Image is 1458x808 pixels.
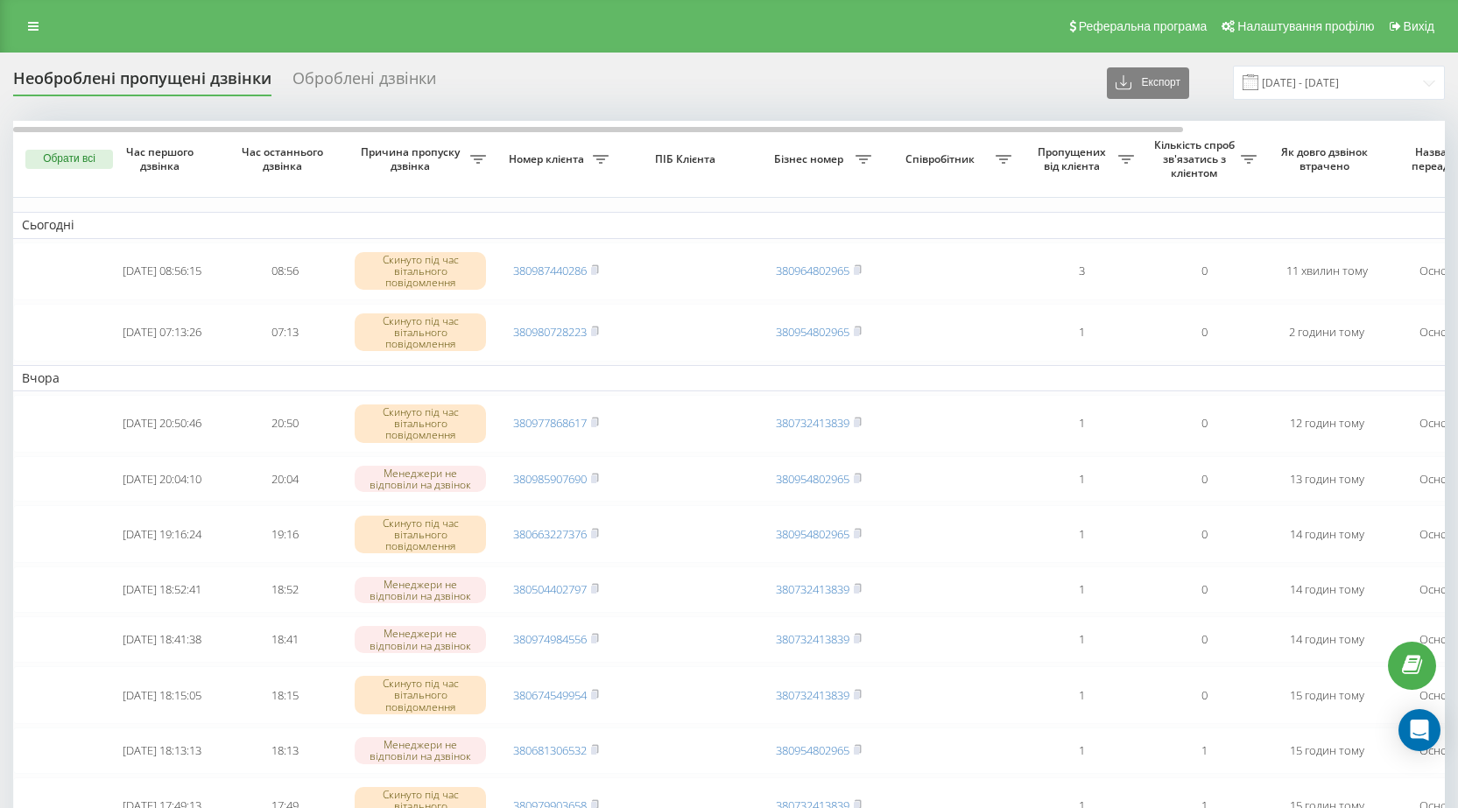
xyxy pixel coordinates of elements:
td: 14 годин тому [1265,566,1388,613]
button: Експорт [1107,67,1189,99]
td: 3 [1020,242,1143,300]
td: 12 годин тому [1265,395,1388,453]
div: Скинуто під час вітального повідомлення [355,404,486,443]
div: Необроблені пропущені дзвінки [13,69,271,96]
a: 380732413839 [776,631,849,647]
td: [DATE] 18:15:05 [101,666,223,724]
td: 1 [1020,566,1143,613]
div: Оброблені дзвінки [292,69,436,96]
td: [DATE] 08:56:15 [101,242,223,300]
td: 0 [1143,616,1265,663]
td: 20:04 [223,456,346,502]
div: Open Intercom Messenger [1398,709,1440,751]
td: 1 [1020,395,1143,453]
a: 380985907690 [513,471,587,487]
td: [DATE] 18:41:38 [101,616,223,663]
span: Причина пропуску дзвінка [355,145,470,172]
a: 380954802965 [776,742,849,758]
td: 1 [1020,616,1143,663]
td: 18:52 [223,566,346,613]
button: Обрати всі [25,150,113,169]
td: 15 годин тому [1265,727,1388,774]
div: Скинуто під час вітального повідомлення [355,313,486,352]
a: 380954802965 [776,471,849,487]
td: 0 [1143,304,1265,362]
td: 0 [1143,456,1265,502]
td: [DATE] 20:04:10 [101,456,223,502]
td: 0 [1143,242,1265,300]
span: ПІБ Клієнта [632,152,743,166]
td: 07:13 [223,304,346,362]
span: Налаштування профілю [1237,19,1374,33]
a: 380663227376 [513,526,587,542]
div: Менеджери не відповіли на дзвінок [355,626,486,652]
td: [DATE] 07:13:26 [101,304,223,362]
td: 0 [1143,505,1265,563]
td: 0 [1143,666,1265,724]
td: [DATE] 19:16:24 [101,505,223,563]
a: 380732413839 [776,687,849,703]
td: 0 [1143,566,1265,613]
td: 18:15 [223,666,346,724]
span: Як довго дзвінок втрачено [1279,145,1374,172]
td: 13 годин тому [1265,456,1388,502]
td: 18:13 [223,727,346,774]
td: 1 [1020,456,1143,502]
a: 380977868617 [513,415,587,431]
span: Час останнього дзвінка [237,145,332,172]
a: 380954802965 [776,324,849,340]
td: 14 годин тому [1265,505,1388,563]
span: Час першого дзвінка [115,145,209,172]
a: 380732413839 [776,581,849,597]
td: 1 [1020,666,1143,724]
td: 20:50 [223,395,346,453]
a: 380674549954 [513,687,587,703]
a: 380732413839 [776,415,849,431]
div: Скинуто під час вітального повідомлення [355,516,486,554]
span: Співробітник [889,152,996,166]
div: Менеджери не відповіли на дзвінок [355,737,486,763]
td: 2 години тому [1265,304,1388,362]
td: 1 [1020,304,1143,362]
span: Номер клієнта [504,152,593,166]
td: [DATE] 20:50:46 [101,395,223,453]
div: Менеджери не відповіли на дзвінок [355,577,486,603]
span: Бізнес номер [766,152,856,166]
td: 0 [1143,395,1265,453]
td: 1 [1020,505,1143,563]
td: 14 годин тому [1265,616,1388,663]
a: 380964802965 [776,263,849,278]
a: 380987440286 [513,263,587,278]
div: Менеджери не відповіли на дзвінок [355,466,486,492]
td: 11 хвилин тому [1265,242,1388,300]
td: 08:56 [223,242,346,300]
td: [DATE] 18:52:41 [101,566,223,613]
a: 380681306532 [513,742,587,758]
td: 19:16 [223,505,346,563]
td: 15 годин тому [1265,666,1388,724]
td: 1 [1143,727,1265,774]
div: Скинуто під час вітального повідомлення [355,252,486,291]
a: 380980728223 [513,324,587,340]
a: 380504402797 [513,581,587,597]
span: Реферальна програма [1079,19,1208,33]
span: Вихід [1404,19,1434,33]
a: 380974984556 [513,631,587,647]
td: 18:41 [223,616,346,663]
a: 380954802965 [776,526,849,542]
div: Скинуто під час вітального повідомлення [355,676,486,714]
td: [DATE] 18:13:13 [101,727,223,774]
td: 1 [1020,727,1143,774]
span: Пропущених від клієнта [1029,145,1118,172]
span: Кількість спроб зв'язатись з клієнтом [1152,138,1241,179]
